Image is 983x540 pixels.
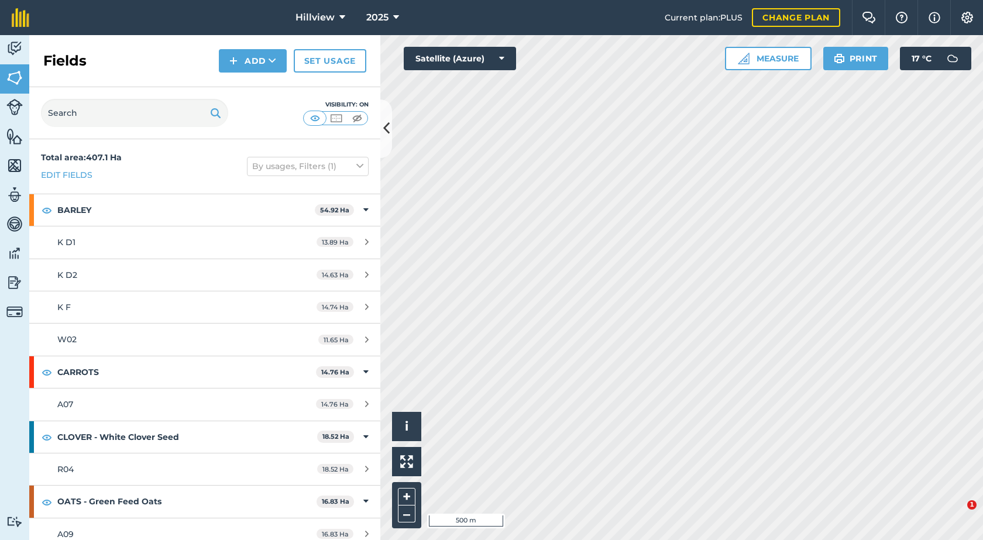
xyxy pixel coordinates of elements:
[752,8,840,27] a: Change plan
[738,53,750,64] img: Ruler icon
[229,54,238,68] img: svg+xml;base64,PHN2ZyB4bWxucz0iaHR0cDovL3d3dy53My5vcmcvMjAwMC9zdmciIHdpZHRoPSIxNCIgaGVpZ2h0PSIyNC...
[900,47,971,70] button: 17 °C
[57,237,75,247] span: K D1
[321,368,349,376] strong: 14.76 Ha
[43,51,87,70] h2: Fields
[967,500,977,510] span: 1
[322,432,349,441] strong: 18.52 Ha
[294,49,366,73] a: Set usage
[295,11,335,25] span: Hillview
[210,106,221,120] img: svg+xml;base64,PHN2ZyB4bWxucz0iaHR0cDovL3d3dy53My5vcmcvMjAwMC9zdmciIHdpZHRoPSIxOSIgaGVpZ2h0PSIyNC...
[29,259,380,291] a: K D214.63 Ha
[247,157,369,176] button: By usages, Filters (1)
[320,206,349,214] strong: 54.92 Ha
[29,324,380,355] a: W0211.65 Ha
[29,486,380,517] div: OATS - Green Feed Oats16.83 Ha
[57,270,77,280] span: K D2
[57,529,74,539] span: A09
[57,194,315,226] strong: BARLEY
[895,12,909,23] img: A question mark icon
[42,203,52,217] img: svg+xml;base64,PHN2ZyB4bWxucz0iaHR0cDovL3d3dy53My5vcmcvMjAwMC9zdmciIHdpZHRoPSIxOCIgaGVpZ2h0PSIyNC...
[308,112,322,124] img: svg+xml;base64,PHN2ZyB4bWxucz0iaHR0cDovL3d3dy53My5vcmcvMjAwMC9zdmciIHdpZHRoPSI1MCIgaGVpZ2h0PSI0MC...
[41,168,92,181] a: Edit fields
[398,488,415,505] button: +
[41,99,228,127] input: Search
[725,47,812,70] button: Measure
[57,464,74,474] span: R04
[29,356,380,388] div: CARROTS14.76 Ha
[366,11,389,25] span: 2025
[960,12,974,23] img: A cog icon
[57,486,317,517] strong: OATS - Green Feed Oats
[322,497,349,505] strong: 16.83 Ha
[398,505,415,522] button: –
[6,245,23,262] img: svg+xml;base64,PD94bWwgdmVyc2lvbj0iMS4wIiBlbmNvZGluZz0idXRmLTgiPz4KPCEtLSBHZW5lcmF0b3I6IEFkb2JlIE...
[29,226,380,258] a: K D113.89 Ha
[219,49,287,73] button: Add
[42,495,52,509] img: svg+xml;base64,PHN2ZyB4bWxucz0iaHR0cDovL3d3dy53My5vcmcvMjAwMC9zdmciIHdpZHRoPSIxOCIgaGVpZ2h0PSIyNC...
[317,464,353,474] span: 18.52 Ha
[57,356,316,388] strong: CARROTS
[6,215,23,233] img: svg+xml;base64,PD94bWwgdmVyc2lvbj0iMS4wIiBlbmNvZGluZz0idXRmLTgiPz4KPCEtLSBHZW5lcmF0b3I6IEFkb2JlIE...
[317,529,353,539] span: 16.83 Ha
[6,40,23,57] img: svg+xml;base64,PD94bWwgdmVyc2lvbj0iMS4wIiBlbmNvZGluZz0idXRmLTgiPz4KPCEtLSBHZW5lcmF0b3I6IEFkb2JlIE...
[862,12,876,23] img: Two speech bubbles overlapping with the left bubble in the forefront
[41,152,122,163] strong: Total area : 407.1 Ha
[29,291,380,323] a: K F14.74 Ha
[29,421,380,453] div: CLOVER - White Clover Seed18.52 Ha
[404,47,516,70] button: Satellite (Azure)
[303,100,369,109] div: Visibility: On
[6,157,23,174] img: svg+xml;base64,PHN2ZyB4bWxucz0iaHR0cDovL3d3dy53My5vcmcvMjAwMC9zdmciIHdpZHRoPSI1NiIgaGVpZ2h0PSI2MC...
[57,421,317,453] strong: CLOVER - White Clover Seed
[6,516,23,527] img: svg+xml;base64,PD94bWwgdmVyc2lvbj0iMS4wIiBlbmNvZGluZz0idXRmLTgiPz4KPCEtLSBHZW5lcmF0b3I6IEFkb2JlIE...
[42,430,52,444] img: svg+xml;base64,PHN2ZyB4bWxucz0iaHR0cDovL3d3dy53My5vcmcvMjAwMC9zdmciIHdpZHRoPSIxOCIgaGVpZ2h0PSIyNC...
[392,412,421,441] button: i
[943,500,971,528] iframe: Intercom live chat
[6,186,23,204] img: svg+xml;base64,PD94bWwgdmVyc2lvbj0iMS4wIiBlbmNvZGluZz0idXRmLTgiPz4KPCEtLSBHZW5lcmF0b3I6IEFkb2JlIE...
[57,334,77,345] span: W02
[317,237,353,247] span: 13.89 Ha
[317,302,353,312] span: 14.74 Ha
[57,399,73,410] span: A07
[57,302,71,312] span: K F
[834,51,845,66] img: svg+xml;base64,PHN2ZyB4bWxucz0iaHR0cDovL3d3dy53My5vcmcvMjAwMC9zdmciIHdpZHRoPSIxOSIgaGVpZ2h0PSIyNC...
[318,335,353,345] span: 11.65 Ha
[929,11,940,25] img: svg+xml;base64,PHN2ZyB4bWxucz0iaHR0cDovL3d3dy53My5vcmcvMjAwMC9zdmciIHdpZHRoPSIxNyIgaGVpZ2h0PSIxNy...
[12,8,29,27] img: fieldmargin Logo
[42,365,52,379] img: svg+xml;base64,PHN2ZyB4bWxucz0iaHR0cDovL3d3dy53My5vcmcvMjAwMC9zdmciIHdpZHRoPSIxOCIgaGVpZ2h0PSIyNC...
[405,419,408,434] span: i
[6,274,23,291] img: svg+xml;base64,PD94bWwgdmVyc2lvbj0iMS4wIiBlbmNvZGluZz0idXRmLTgiPz4KPCEtLSBHZW5lcmF0b3I6IEFkb2JlIE...
[912,47,932,70] span: 17 ° C
[823,47,889,70] button: Print
[6,304,23,320] img: svg+xml;base64,PD94bWwgdmVyc2lvbj0iMS4wIiBlbmNvZGluZz0idXRmLTgiPz4KPCEtLSBHZW5lcmF0b3I6IEFkb2JlIE...
[6,128,23,145] img: svg+xml;base64,PHN2ZyB4bWxucz0iaHR0cDovL3d3dy53My5vcmcvMjAwMC9zdmciIHdpZHRoPSI1NiIgaGVpZ2h0PSI2MC...
[400,455,413,468] img: Four arrows, one pointing top left, one top right, one bottom right and the last bottom left
[29,453,380,485] a: R0418.52 Ha
[29,194,380,226] div: BARLEY54.92 Ha
[29,388,380,420] a: A0714.76 Ha
[941,47,964,70] img: svg+xml;base64,PD94bWwgdmVyc2lvbj0iMS4wIiBlbmNvZGluZz0idXRmLTgiPz4KPCEtLSBHZW5lcmF0b3I6IEFkb2JlIE...
[6,99,23,115] img: svg+xml;base64,PD94bWwgdmVyc2lvbj0iMS4wIiBlbmNvZGluZz0idXRmLTgiPz4KPCEtLSBHZW5lcmF0b3I6IEFkb2JlIE...
[316,399,353,409] span: 14.76 Ha
[317,270,353,280] span: 14.63 Ha
[329,112,343,124] img: svg+xml;base64,PHN2ZyB4bWxucz0iaHR0cDovL3d3dy53My5vcmcvMjAwMC9zdmciIHdpZHRoPSI1MCIgaGVpZ2h0PSI0MC...
[6,69,23,87] img: svg+xml;base64,PHN2ZyB4bWxucz0iaHR0cDovL3d3dy53My5vcmcvMjAwMC9zdmciIHdpZHRoPSI1NiIgaGVpZ2h0PSI2MC...
[665,11,743,24] span: Current plan : PLUS
[350,112,365,124] img: svg+xml;base64,PHN2ZyB4bWxucz0iaHR0cDovL3d3dy53My5vcmcvMjAwMC9zdmciIHdpZHRoPSI1MCIgaGVpZ2h0PSI0MC...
